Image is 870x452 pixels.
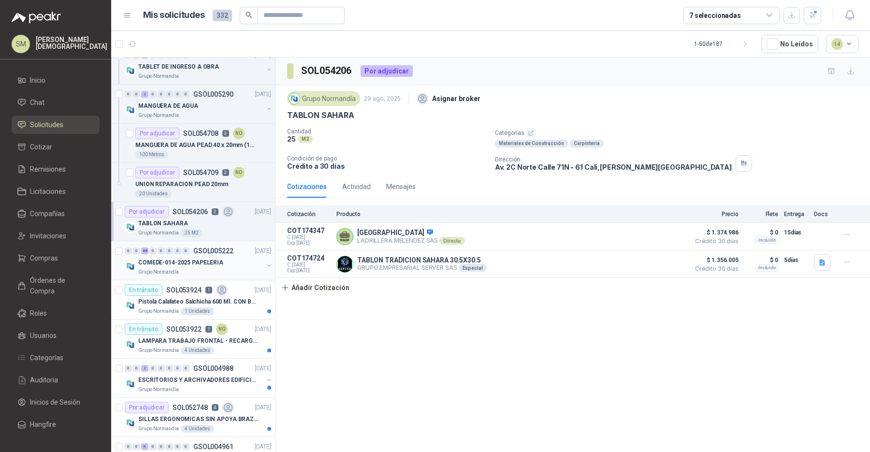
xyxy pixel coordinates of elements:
[166,287,202,293] p: SOL053924
[141,443,148,450] div: 6
[255,286,271,295] p: [DATE]
[287,211,331,218] p: Cotización
[30,186,66,197] span: Licitaciones
[111,398,275,437] a: Por adjudicarSOL0527484[DATE] Company LogoSILLAS ERGONOMICAS SIN APOYA BRAZOSGrupo Normandía4 Uni...
[138,102,198,111] p: MANGUERA DE AGUA
[459,264,487,272] div: Especial
[233,167,245,178] div: NO
[690,254,739,266] span: $ 1.356.005
[125,417,136,429] img: Company Logo
[135,151,168,159] div: 100 Metros
[143,8,205,22] h1: Mis solicitudes
[141,248,148,254] div: 88
[12,160,100,178] a: Remisiones
[166,326,202,333] p: SOL053922
[193,248,233,254] p: GSOL005222
[12,415,100,434] a: Hangfire
[125,443,132,450] div: 0
[183,169,218,176] p: SOL054709
[12,271,100,300] a: Órdenes de Compra
[342,181,371,192] div: Actividad
[138,229,179,237] p: Grupo Normandía
[193,443,233,450] p: GSOL004961
[174,248,181,254] div: 0
[432,93,480,104] p: Asignar broker
[826,35,859,53] button: 14
[30,208,65,219] span: Compañías
[125,261,136,272] img: Company Logo
[166,91,173,98] div: 0
[12,249,100,267] a: Compras
[364,94,401,103] p: 29 ago, 2025
[287,91,360,106] div: Grupo Normandía
[357,237,465,245] p: LADRILLERA MELENDEZ SAS
[138,425,179,433] p: Grupo Normandía
[287,227,331,234] p: COT174347
[287,234,331,240] span: C: [DATE]
[12,326,100,345] a: Usuarios
[495,163,732,171] p: Av. 2C Norte Calle 71N - 61 Cali , [PERSON_NAME][GEOGRAPHIC_DATA]
[181,425,214,433] div: 4 Unidades
[216,323,228,335] div: NO
[149,91,157,98] div: 0
[138,386,179,394] p: Grupo Normandía
[287,254,331,262] p: COT174724
[570,140,604,147] div: Carpintería
[690,266,739,272] span: Crédito 30 días
[173,404,208,411] p: SOL052748
[689,10,741,21] div: 7 seleccionadas
[755,236,778,244] div: Incluido
[246,12,252,18] span: search
[30,231,66,241] span: Invitaciones
[141,365,148,372] div: 2
[222,130,229,137] p: 2
[149,365,157,372] div: 0
[287,128,487,135] p: Cantidad
[36,36,107,50] p: [PERSON_NAME] [DEMOGRAPHIC_DATA]
[12,371,100,389] a: Auditoria
[690,211,739,218] p: Precio
[138,258,223,267] p: COMEDE-014-2025 PAPELERIA
[138,307,179,315] p: Grupo Normandía
[287,240,331,246] span: Exp: [DATE]
[158,443,165,450] div: 0
[275,278,355,297] button: Añadir Cotización
[125,323,162,335] div: En tránsito
[30,419,56,430] span: Hangfire
[193,365,233,372] p: GSOL004988
[357,256,487,264] p: TABLON TRADICION SAHARA 30.5X30.5
[125,339,136,350] img: Company Logo
[125,49,273,80] a: 0 1 2 0 0 0 0 0 GSOL005298[DATE] Company LogoTABLET DE INGRESO A OBRAGrupo Normandía
[694,36,754,52] div: 1 - 50 de 187
[30,397,80,408] span: Inicios de Sesión
[255,325,271,334] p: [DATE]
[784,227,808,238] p: 15 días
[287,162,487,170] p: Crédito a 30 días
[138,347,179,354] p: Grupo Normandía
[337,256,353,272] img: Company Logo
[205,287,212,293] p: 1
[181,229,203,237] div: 25 M2
[12,227,100,245] a: Invitaciones
[287,262,331,268] span: C: [DATE]
[12,304,100,322] a: Roles
[182,365,189,372] div: 0
[495,156,732,163] p: Dirección
[166,365,173,372] div: 0
[690,238,739,244] span: Crédito 30 días
[111,280,275,320] a: En tránsitoSOL0539241[DATE] Company LogoPistola Calafateo Salchicha 600 Ml. CON BOQUILLAGrupo Nor...
[174,443,181,450] div: 0
[133,365,140,372] div: 0
[255,90,271,99] p: [DATE]
[138,73,179,80] p: Grupo Normandía
[30,330,57,341] span: Usuarios
[386,181,416,192] div: Mensajes
[12,204,100,223] a: Compañías
[30,275,90,296] span: Órdenes de Compra
[298,135,313,143] div: M2
[181,347,214,354] div: 4 Unidades
[30,119,63,130] span: Solicitudes
[125,248,132,254] div: 0
[287,268,331,274] span: Exp: [DATE]
[174,365,181,372] div: 0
